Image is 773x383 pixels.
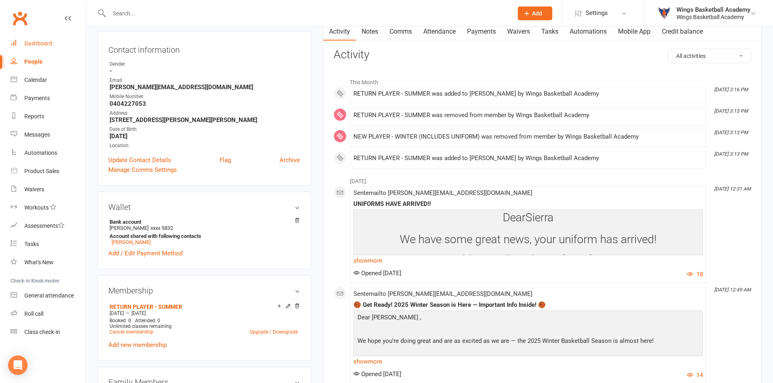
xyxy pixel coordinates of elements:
[564,22,612,41] a: Automations
[24,204,49,211] div: Workouts
[714,130,748,135] i: [DATE] 3:13 PM
[131,310,146,316] span: [DATE]
[24,310,43,317] div: Roll call
[356,22,384,41] a: Notes
[24,168,59,174] div: Product Sales
[676,6,750,13] div: Wings Basketball Academy
[11,180,86,199] a: Waivers
[10,8,30,28] a: Clubworx
[24,329,60,335] div: Class check-in
[334,173,751,186] li: [DATE]
[714,186,751,192] i: [DATE] 12:31 AM
[532,10,542,17] span: Add
[24,95,50,101] div: Payments
[280,155,300,165] a: Archive
[108,218,300,246] li: [PERSON_NAME]
[24,223,65,229] div: Assessments
[714,87,748,92] i: [DATE] 3:16 PM
[11,34,86,53] a: Dashboard
[656,22,708,41] a: Credit balance
[355,312,701,324] p: Dear [PERSON_NAME] ,
[108,286,300,295] h3: Membership
[502,22,536,41] a: Waivers
[110,142,300,150] div: Location
[135,318,160,323] span: Attended: 0
[11,71,86,89] a: Calendar
[110,219,296,225] strong: Bank account
[110,304,182,310] a: RETURN PLAYER - SUMMER
[334,49,751,61] h3: Activity
[24,186,44,193] div: Waivers
[355,231,701,251] p: We have some great news, your uniform has arrived!
[110,109,300,117] div: Address
[418,22,461,41] a: Attendance
[11,89,86,107] a: Payments
[110,126,300,133] div: Date of Birth
[355,336,701,348] p: We hope you're doing great and are as excited as we are — the 2025 Winter Basketball Season is al...
[108,248,183,258] a: Add / Edit Payment Method
[355,212,701,224] h3: DearSierra
[714,108,748,114] i: [DATE] 3:15 PM
[353,290,532,297] span: Sent email to [PERSON_NAME][EMAIL_ADDRESS][DOMAIN_NAME]
[24,77,47,83] div: Calendar
[353,112,703,119] div: RETURN PLAYER - SUMMER was removed from member by Wings Basketball Academy
[355,250,701,289] p: You are now able to collect the uniform from training at [GEOGRAPHIC_DATA] either [DATE] or [DATE].
[11,217,86,235] a: Assessments
[220,155,231,165] a: Flag
[108,310,300,317] div: —
[24,150,57,156] div: Automations
[24,40,52,47] div: Dashboard
[11,144,86,162] a: Automations
[353,133,703,140] div: NEW PLAYER - WINTER (INCLUDES UNIFORM) was removed from member by Wings Basketball Academy
[110,100,300,107] strong: 0404227053
[384,22,418,41] a: Comms
[612,22,656,41] a: Mobile App
[11,287,86,305] a: General attendance kiosk mode
[108,165,177,175] a: Manage Comms Settings
[110,67,300,75] strong: -
[353,90,703,97] div: RETURN PLAYER - SUMMER was added to [PERSON_NAME] by Wings Basketball Academy
[110,116,300,124] strong: [STREET_ADDRESS][PERSON_NAME][PERSON_NAME]
[11,323,86,341] a: Class kiosk mode
[250,329,298,335] a: Upgrade / Downgrade
[536,22,564,41] a: Tasks
[24,259,54,265] div: What's New
[24,241,39,247] div: Tasks
[11,199,86,217] a: Workouts
[353,189,532,197] span: Sent email to [PERSON_NAME][EMAIL_ADDRESS][DOMAIN_NAME]
[110,329,153,335] a: Cancel membership
[353,201,703,208] div: UNIFORMS HAVE ARRIVED!!
[656,5,672,21] img: thumb_image1733802406.png
[353,255,703,266] a: show more
[24,292,74,299] div: General attendance
[353,270,401,277] span: Opened [DATE]
[24,131,50,138] div: Messages
[108,42,300,54] h3: Contact information
[353,356,703,367] a: show more
[112,239,151,245] a: [PERSON_NAME]
[518,6,552,20] button: Add
[687,270,703,279] button: 18
[110,133,300,140] strong: [DATE]
[110,310,124,316] span: [DATE]
[461,22,502,41] a: Payments
[11,107,86,126] a: Reports
[11,162,86,180] a: Product Sales
[676,13,750,21] div: Wings Basketball Academy
[353,370,401,378] span: Opened [DATE]
[714,287,751,293] i: [DATE] 12:49 AM
[110,233,296,239] strong: Account shared with following contacts
[107,8,507,19] input: Search...
[24,58,43,65] div: People
[110,83,300,91] strong: [PERSON_NAME][EMAIL_ADDRESS][DOMAIN_NAME]
[110,60,300,68] div: Gender
[8,355,28,375] div: Open Intercom Messenger
[110,93,300,101] div: Mobile Number
[151,225,173,231] span: xxxx 5832
[11,305,86,323] a: Roll call
[110,318,131,323] span: Booked: 0
[108,203,300,212] h3: Wallet
[108,155,171,165] a: Update Contact Details
[586,4,608,22] span: Settings
[687,370,703,380] button: 14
